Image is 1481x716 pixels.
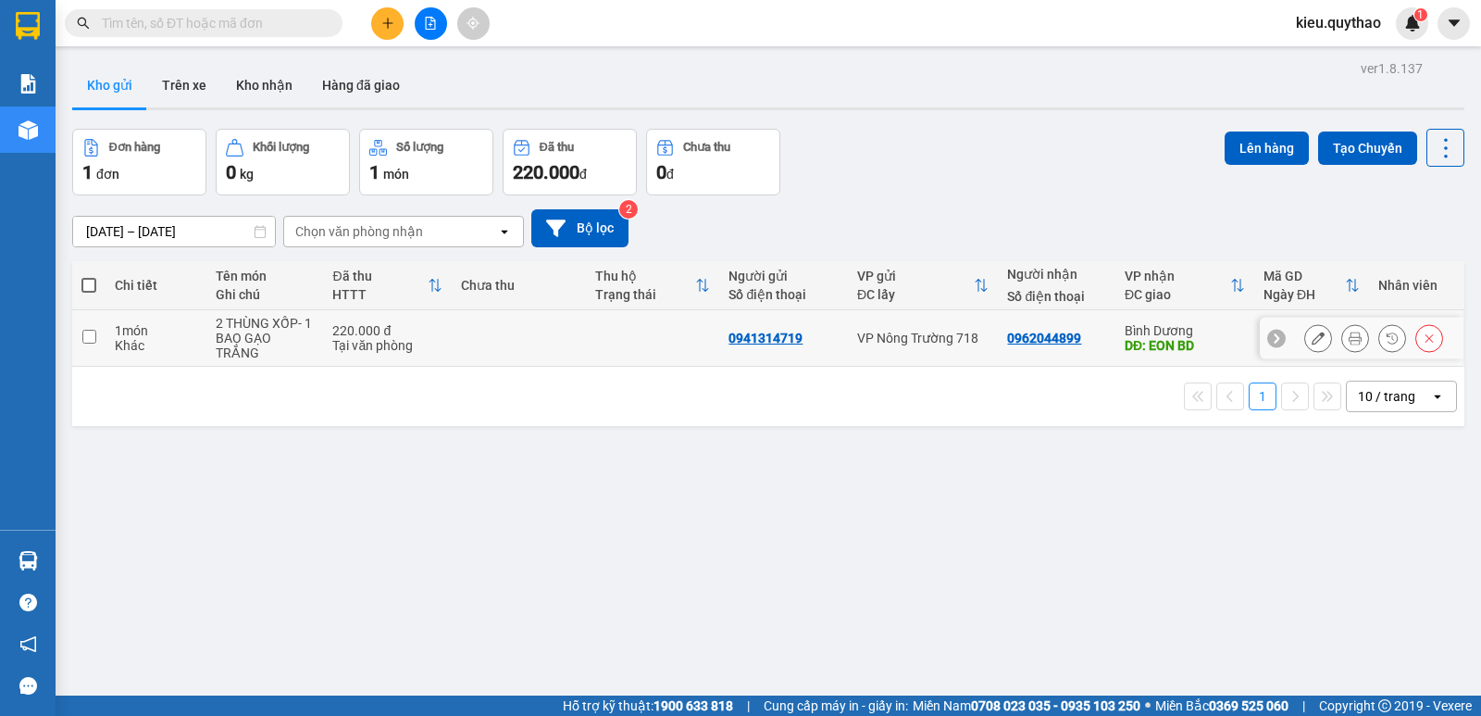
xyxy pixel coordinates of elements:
div: Đã thu [540,141,574,154]
span: 1 [1417,8,1424,21]
div: Đơn hàng [109,141,160,154]
span: 1 [82,161,93,183]
div: ĐC giao [1125,287,1230,302]
span: message [19,677,37,695]
span: 220.000 [513,161,579,183]
strong: 1900 633 818 [653,698,733,713]
div: Sửa đơn hàng [1304,324,1332,352]
div: ĐC lấy [857,287,974,302]
div: HTTT [332,287,428,302]
div: Trạng thái [595,287,696,302]
span: ⚪️ [1145,702,1151,710]
div: Ngày ĐH [1263,287,1345,302]
span: 1 [369,161,380,183]
span: Miền Nam [913,696,1140,716]
button: Kho gửi [72,63,147,107]
button: 1 [1249,383,1276,410]
button: Khối lượng0kg [216,129,350,195]
button: plus [371,7,404,40]
div: Người gửi [728,269,839,283]
div: Chưa thu [683,141,730,154]
strong: 0369 525 060 [1209,698,1288,713]
span: plus [381,17,394,30]
div: Tại văn phòng [332,338,442,353]
sup: 2 [619,200,638,219]
div: Bình Dương [1125,323,1245,338]
div: Người nhận [1007,267,1105,282]
button: Số lượng1món [359,129,493,195]
span: | [747,696,750,716]
input: Select a date range. [73,217,275,246]
input: Tìm tên, số ĐT hoặc mã đơn [102,13,320,33]
div: Số lượng [396,141,443,154]
img: solution-icon [19,74,38,94]
div: 1 món [115,323,197,338]
span: món [383,167,409,182]
div: 0962044899 [1007,331,1081,345]
div: 10 / trang [1358,387,1415,406]
div: VP Nông Trường 718 [857,331,989,345]
span: file-add [424,17,437,30]
div: Chưa thu [461,278,577,293]
button: Chưa thu0đ [646,129,780,195]
button: Kho nhận [221,63,307,107]
button: Lên hàng [1225,132,1309,165]
span: caret-down [1446,15,1462,31]
span: copyright [1378,699,1391,712]
div: Nhân viên [1378,278,1453,293]
div: VP gửi [857,269,974,283]
div: Mã GD [1263,269,1345,283]
span: kg [240,167,254,182]
button: file-add [415,7,447,40]
span: aim [467,17,479,30]
div: Ghi chú [216,287,315,302]
button: Đơn hàng1đơn [72,129,206,195]
svg: open [1430,389,1445,404]
div: Khối lượng [253,141,309,154]
th: Toggle SortBy [1115,261,1254,310]
img: warehouse-icon [19,551,38,571]
div: Số điện thoại [1007,289,1105,304]
div: DĐ: EON BD [1125,338,1245,353]
strong: 0708 023 035 - 0935 103 250 [971,698,1140,713]
button: Đã thu220.000đ [503,129,637,195]
span: search [77,17,90,30]
span: đơn [96,167,119,182]
span: | [1302,696,1305,716]
span: đ [579,167,587,182]
div: Khác [115,338,197,353]
span: question-circle [19,594,37,611]
span: 0 [226,161,236,183]
div: Thu hộ [595,269,696,283]
th: Toggle SortBy [848,261,998,310]
span: kieu.quythao [1281,11,1396,34]
span: notification [19,635,37,653]
span: Hỗ trợ kỹ thuật: [563,696,733,716]
div: Đã thu [332,269,428,283]
div: Chi tiết [115,278,197,293]
button: caret-down [1437,7,1470,40]
th: Toggle SortBy [1254,261,1369,310]
button: Bộ lọc [531,209,628,247]
button: aim [457,7,490,40]
div: 220.000 đ [332,323,442,338]
span: 0 [656,161,666,183]
div: 2 THÙNG XỐP- 1 BAO GẠO TRẮNG [216,316,315,360]
div: Tên món [216,269,315,283]
span: Miền Bắc [1155,696,1288,716]
svg: open [497,224,512,239]
img: logo-vxr [16,12,40,40]
sup: 1 [1414,8,1427,21]
th: Toggle SortBy [323,261,452,310]
th: Toggle SortBy [586,261,720,310]
img: icon-new-feature [1404,15,1421,31]
div: Số điện thoại [728,287,839,302]
div: ver 1.8.137 [1361,58,1423,79]
div: Chọn văn phòng nhận [295,222,423,241]
span: đ [666,167,674,182]
button: Trên xe [147,63,221,107]
span: Cung cấp máy in - giấy in: [764,696,908,716]
div: VP nhận [1125,269,1230,283]
div: 0941314719 [728,331,803,345]
img: warehouse-icon [19,120,38,140]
